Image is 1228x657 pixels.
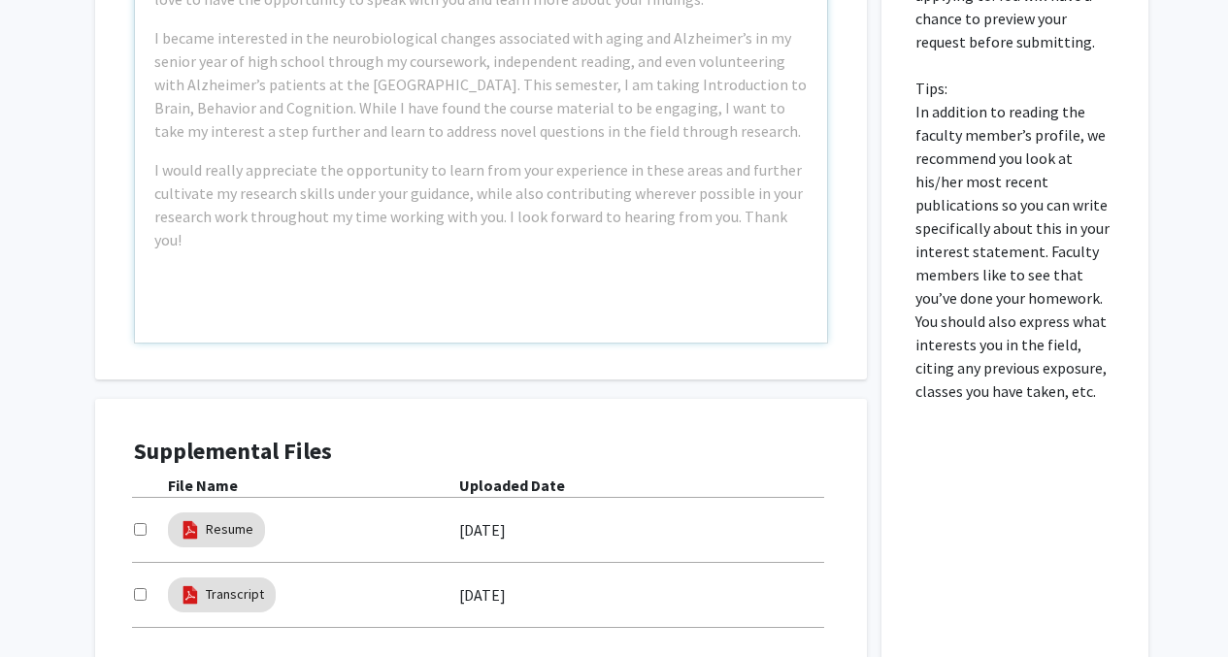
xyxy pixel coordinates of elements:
b: Uploaded Date [459,476,565,495]
img: pdf_icon.png [180,519,201,541]
img: pdf_icon.png [180,584,201,606]
h4: Supplemental Files [134,438,828,466]
p: I would really appreciate the opportunity to learn from your experience in these areas and furthe... [154,158,808,251]
p: I became interested in the neurobiological changes associated with aging and Alzheimer’s in my se... [154,26,808,143]
label: [DATE] [459,578,506,611]
b: File Name [168,476,238,495]
label: [DATE] [459,513,506,546]
a: Transcript [206,584,264,605]
a: Resume [206,519,253,540]
iframe: Chat [15,570,83,642]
